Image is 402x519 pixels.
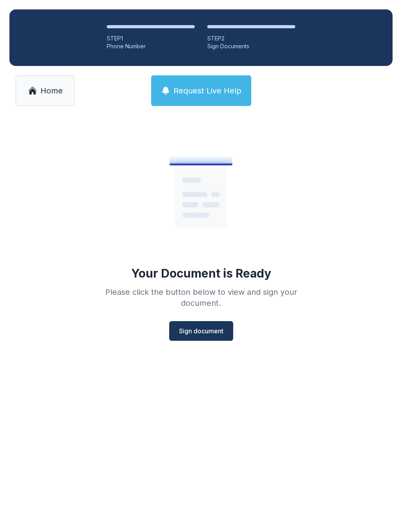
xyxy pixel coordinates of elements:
[88,287,314,309] div: Please click the button below to view and sign your document.
[131,266,271,280] div: Your Document is Ready
[40,85,63,96] span: Home
[174,85,241,96] span: Request Live Help
[179,326,223,336] span: Sign document
[207,35,295,42] div: STEP 2
[107,42,195,50] div: Phone Number
[107,35,195,42] div: STEP 1
[207,42,295,50] div: Sign Documents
